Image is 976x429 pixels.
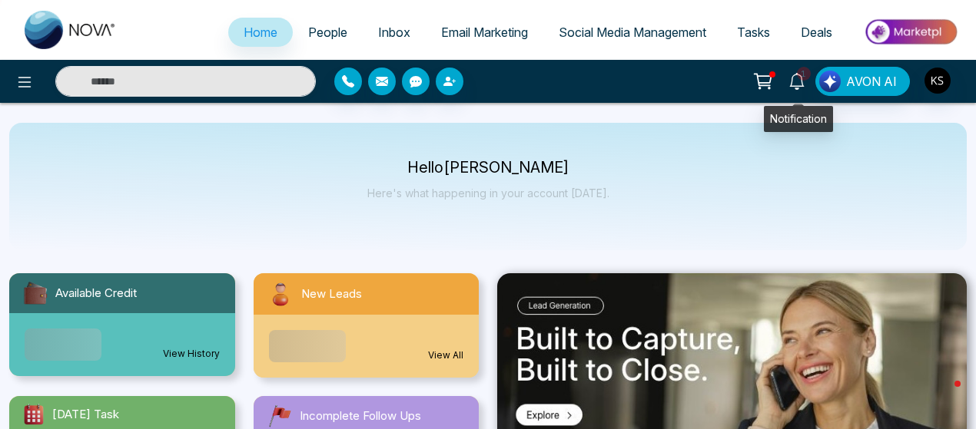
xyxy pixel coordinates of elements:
span: Available Credit [55,285,137,302]
a: Home [228,18,293,47]
img: User Avatar [925,68,951,94]
p: Hello [PERSON_NAME] [367,161,609,174]
div: Notification [764,106,833,132]
a: 1 [778,67,815,94]
button: AVON AI [815,67,910,96]
span: Inbox [378,25,410,40]
span: Social Media Management [559,25,706,40]
iframe: Intercom live chat [924,377,961,414]
img: Lead Flow [819,71,841,92]
span: Incomplete Follow Ups [300,408,421,425]
img: availableCredit.svg [22,279,49,307]
span: Email Marketing [441,25,528,40]
img: Market-place.gif [855,15,967,49]
a: Tasks [722,18,785,47]
a: Inbox [363,18,426,47]
a: View All [428,348,463,362]
span: AVON AI [846,72,897,91]
span: Deals [801,25,832,40]
img: Nova CRM Logo [25,11,117,49]
span: People [308,25,347,40]
a: Email Marketing [426,18,543,47]
img: todayTask.svg [22,402,46,427]
a: View History [163,347,220,361]
a: Deals [785,18,848,47]
a: People [293,18,363,47]
span: 1 [797,67,811,81]
a: Social Media Management [543,18,722,47]
span: New Leads [301,285,362,303]
span: Tasks [737,25,770,40]
span: [DATE] Task [52,406,119,424]
a: New LeadsView All [244,273,489,378]
span: Home [244,25,277,40]
p: Here's what happening in your account [DATE]. [367,186,609,200]
img: newLeads.svg [266,279,295,309]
